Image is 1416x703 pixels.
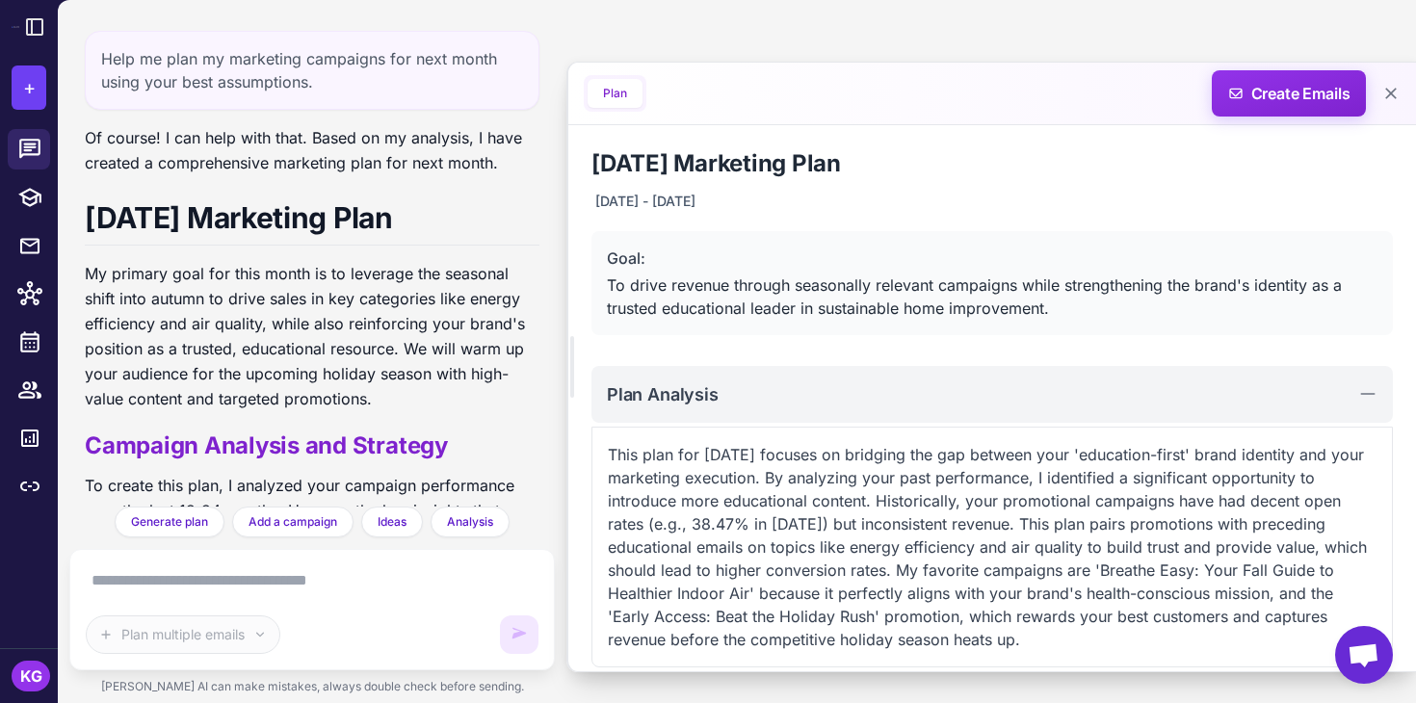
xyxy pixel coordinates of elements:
p: This plan for [DATE] focuses on bridging the gap between your 'education-first' brand identity an... [608,443,1377,651]
button: Ideas [361,507,423,537]
button: + [12,65,46,110]
h1: [DATE] Marketing Plan [591,148,1393,179]
div: Goal: [607,247,1377,270]
div: Help me plan my marketing campaigns for next month using your best assumptions. [85,31,539,110]
button: Plan [588,79,642,108]
span: Add a campaign [249,513,337,531]
div: [DATE] - [DATE] [591,187,699,216]
button: Add a campaign [232,507,354,537]
h2: Campaign Analysis and Strategy [85,430,539,461]
span: + [23,73,36,102]
button: Create Emails [1212,70,1366,117]
div: KG [12,661,50,691]
div: Open chat [1335,626,1393,684]
h2: Plan Analysis [607,381,719,407]
p: My primary goal for this month is to leverage the seasonal shift into autumn to drive sales in ke... [85,261,539,411]
p: To create this plan, I analyzed your campaign performance over the last 12-24 months. Here are th... [85,473,539,548]
div: [PERSON_NAME] AI can make mistakes, always double check before sending. [69,670,555,703]
div: To drive revenue through seasonally relevant campaigns while strengthening the brand's identity a... [607,273,1377,320]
button: Plan multiple emails [86,615,280,654]
span: Generate plan [131,513,208,531]
p: Of course! I can help with that. Based on my analysis, I have created a comprehensive marketing p... [85,125,539,175]
button: Analysis [431,507,510,537]
h1: [DATE] Marketing Plan [85,198,539,246]
span: Ideas [378,513,406,531]
span: Analysis [447,513,493,531]
span: Create Emails [1205,70,1374,117]
button: Generate plan [115,507,224,537]
img: Raleon Logo [12,26,19,27]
